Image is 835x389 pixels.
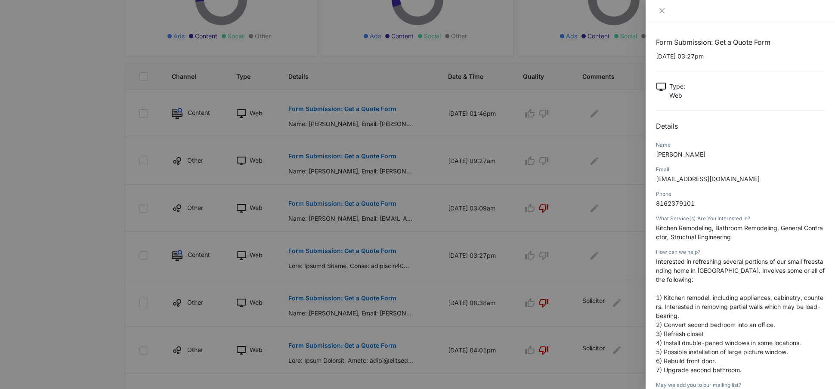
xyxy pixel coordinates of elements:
[656,348,788,355] span: 5) Possible installation of large picture window.
[656,339,801,346] span: 4) Install double-paned windows in some locations.
[669,91,685,100] p: Web
[656,294,823,319] span: 1) Kitchen remodel, including appliances, cabinetry, counters. Interested in removing partial wal...
[656,175,760,182] span: [EMAIL_ADDRESS][DOMAIN_NAME]
[656,224,823,241] span: Kitchen Remodeling, Bathroom Remodeling, General Contractor, Structual Engineering
[656,357,716,364] span: 6) Rebuild front door.
[656,37,825,47] h1: Form Submission: Get a Quote Form
[659,7,665,14] span: close
[656,321,775,328] span: 2) Convert second bedroom into an office.
[656,151,705,158] span: [PERSON_NAME]
[656,200,695,207] span: 8162379101
[656,7,668,15] button: Close
[656,121,825,131] h2: Details
[656,190,825,198] div: Phone
[656,166,825,173] div: Email
[656,141,825,149] div: Name
[656,366,742,374] span: 7) Upgrade second bathroom.
[656,52,825,61] p: [DATE] 03:27pm
[656,258,825,283] span: Interested in refreshing several portions of our small freestanding home in [GEOGRAPHIC_DATA]. In...
[669,82,685,91] p: Type :
[656,330,704,337] span: 3) Refresh closet
[656,215,825,222] div: What Service(s) Are You Interested In?
[656,248,825,256] div: How can we help?
[656,381,825,389] div: May we add you to our mailing list?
